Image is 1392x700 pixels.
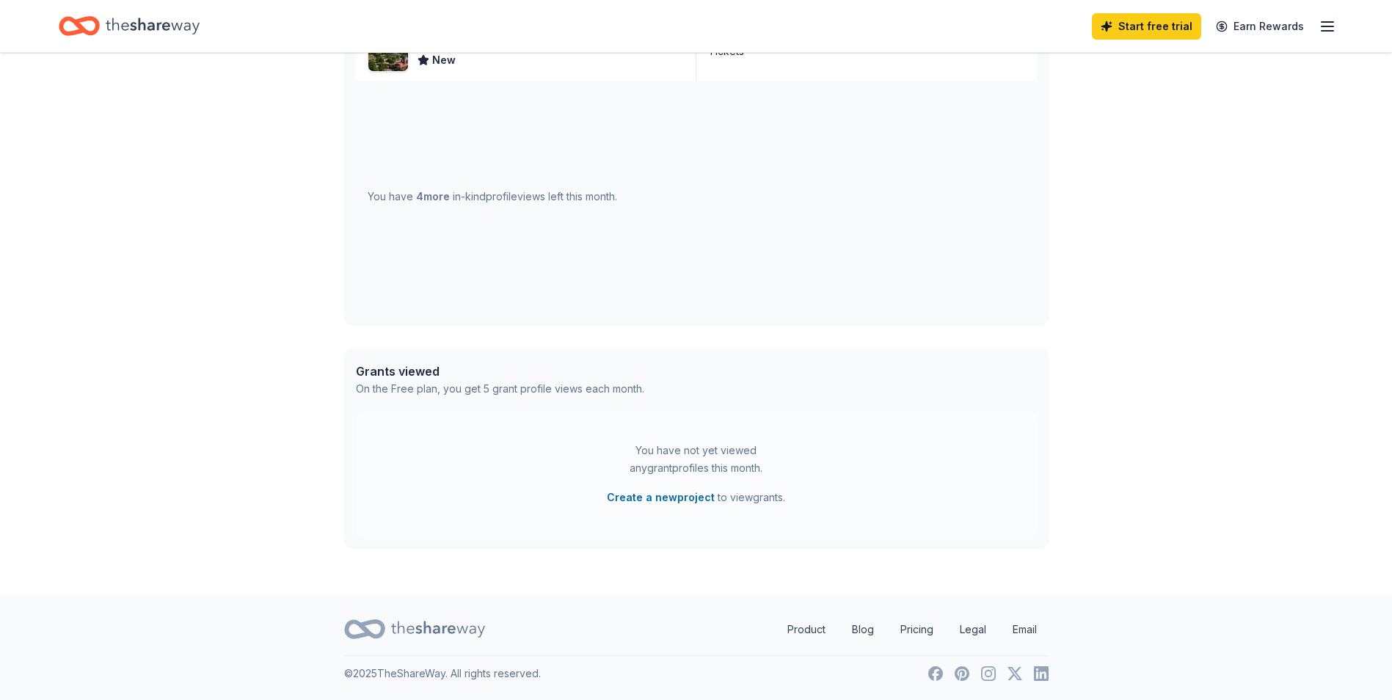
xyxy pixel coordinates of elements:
[1092,13,1201,40] a: Start free trial
[776,615,1049,644] nav: quick links
[416,190,450,203] span: 4 more
[1001,615,1049,644] a: Email
[1207,13,1313,40] a: Earn Rewards
[432,51,456,69] span: New
[356,380,644,398] div: On the Free plan, you get 5 grant profile views each month.
[607,489,715,506] button: Create a newproject
[605,442,788,477] div: You have not yet viewed any grant profiles this month.
[948,615,998,644] a: Legal
[356,362,644,380] div: Grants viewed
[607,489,785,506] span: to view grants .
[59,9,200,43] a: Home
[344,665,541,682] p: © 2025 TheShareWay. All rights reserved.
[776,615,837,644] a: Product
[840,615,886,644] a: Blog
[889,615,945,644] a: Pricing
[368,188,617,205] div: You have in-kind profile views left this month.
